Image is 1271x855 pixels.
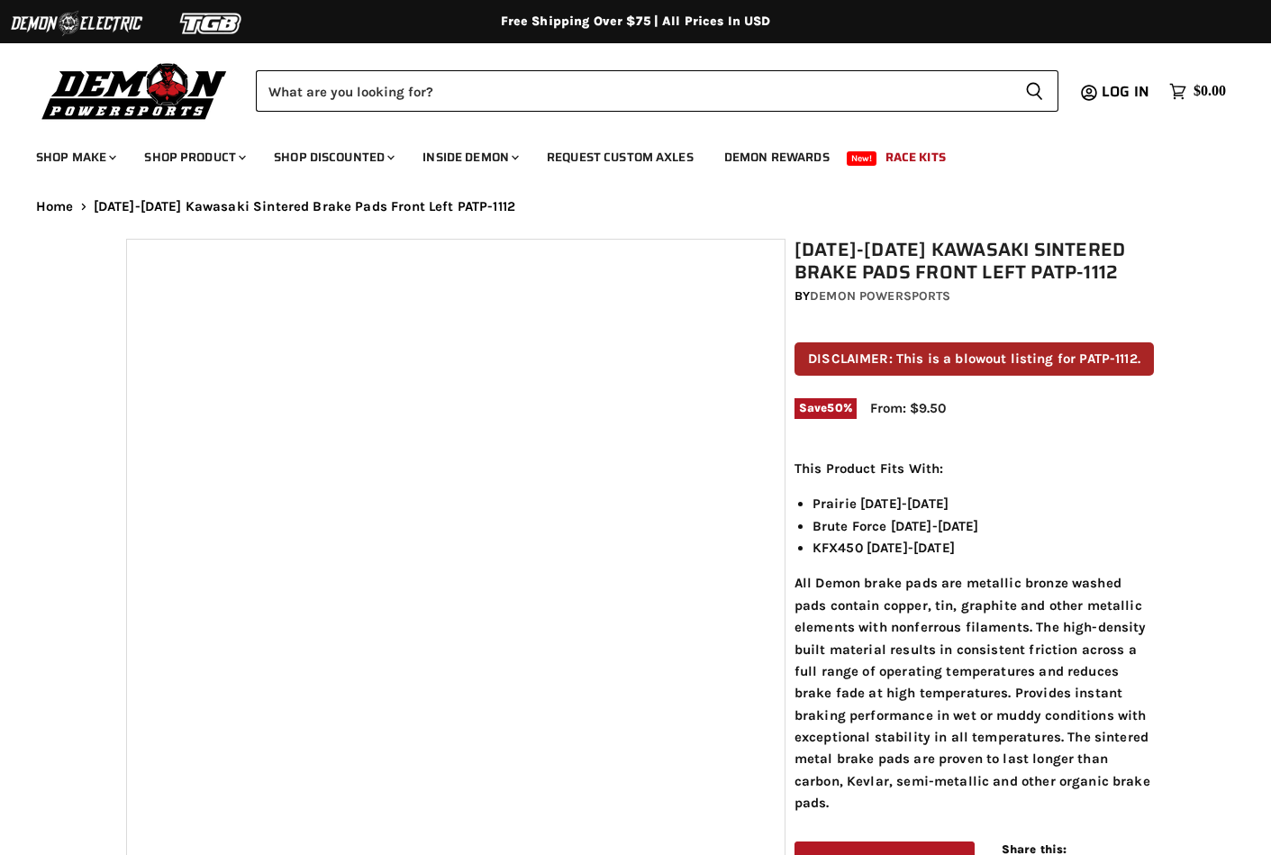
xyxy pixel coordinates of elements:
span: Save % [794,398,857,418]
span: Log in [1102,80,1149,103]
div: by [794,287,1154,306]
li: Brute Force [DATE]-[DATE] [813,515,1154,537]
a: Race Kits [872,139,959,176]
h1: [DATE]-[DATE] Kawasaki Sintered Brake Pads Front Left PATP-1112 [794,239,1154,284]
li: KFX450 [DATE]-[DATE] [813,537,1154,559]
a: Request Custom Axles [533,139,707,176]
p: DISCLAIMER: This is a blowout listing for PATP-1112. [794,342,1154,376]
div: All Demon brake pads are metallic bronze washed pads contain copper, tin, graphite and other meta... [794,458,1154,814]
a: Log in [1094,84,1160,100]
span: 50 [827,401,842,414]
span: [DATE]-[DATE] Kawasaki Sintered Brake Pads Front Left PATP-1112 [94,199,515,214]
a: Home [36,199,74,214]
p: This Product Fits With: [794,458,1154,479]
span: From: $9.50 [870,400,946,416]
img: Demon Electric Logo 2 [9,6,144,41]
a: Shop Product [131,139,257,176]
img: Demon Powersports [36,59,233,123]
li: Prairie [DATE]-[DATE] [813,493,1154,514]
a: Demon Rewards [711,139,843,176]
a: $0.00 [1160,78,1235,105]
form: Product [256,70,1058,112]
span: New! [847,151,877,166]
a: Shop Make [23,139,127,176]
span: $0.00 [1194,83,1226,100]
a: Demon Powersports [810,288,950,304]
input: Search [256,70,1011,112]
a: Shop Discounted [260,139,405,176]
img: TGB Logo 2 [144,6,279,41]
ul: Main menu [23,132,1221,176]
button: Search [1011,70,1058,112]
a: Inside Demon [409,139,530,176]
